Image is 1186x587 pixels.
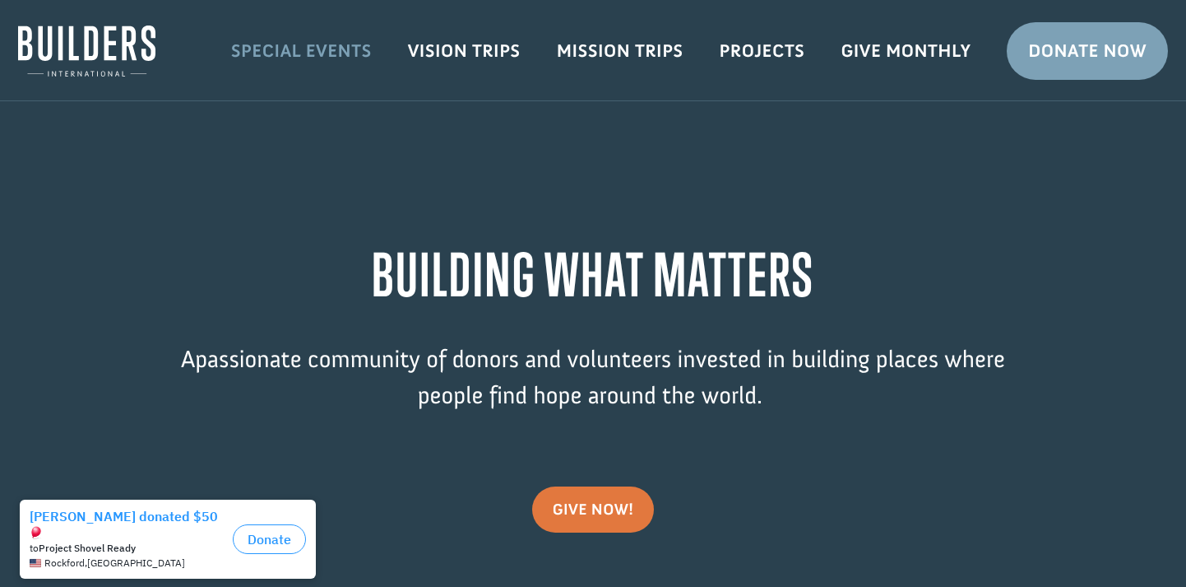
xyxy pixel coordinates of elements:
img: Builders International [18,26,155,77]
button: Donate [233,33,306,63]
span: Rockford , [GEOGRAPHIC_DATA] [44,66,185,77]
strong: Project Shovel Ready [39,50,136,63]
a: give now! [532,487,655,533]
img: US.png [30,66,41,77]
div: [PERSON_NAME] donated $50 [30,16,226,49]
h1: BUILDING WHAT MATTERS [149,240,1037,317]
img: emoji balloon [30,35,43,48]
a: Mission Trips [539,27,702,75]
div: to [30,51,226,63]
a: Projects [702,27,823,75]
a: Give Monthly [822,27,989,75]
a: Special Events [213,27,390,75]
span: A [181,344,195,374]
a: Vision Trips [390,27,539,75]
p: passionate community of donors and volunteers invested in building places where people find hope ... [149,342,1037,438]
a: Donate Now [1007,22,1168,80]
